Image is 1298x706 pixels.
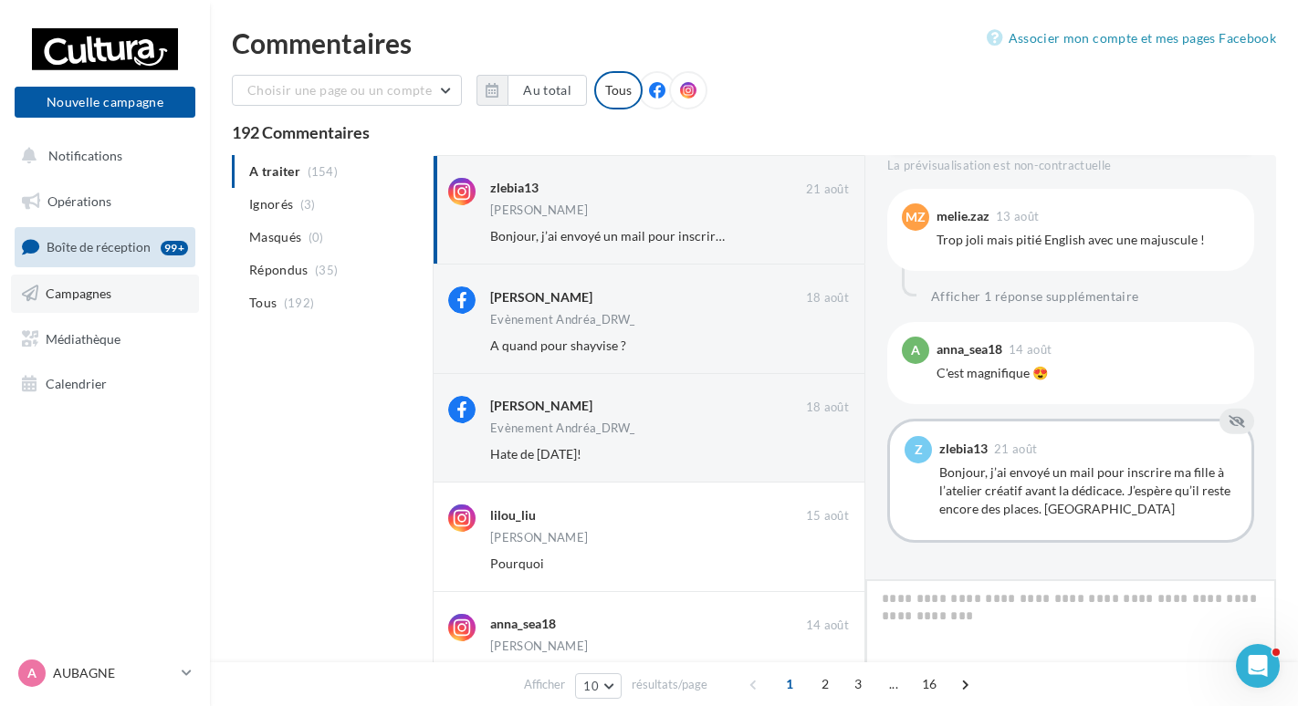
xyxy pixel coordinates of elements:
span: A quand pour shayvise ? [490,337,626,353]
span: 13 août [996,211,1039,223]
span: (192) [284,296,315,310]
span: Pourquoi [490,555,544,571]
div: [PERSON_NAME] [490,532,588,544]
span: Répondus [249,261,309,279]
span: Hate de [DATE]! [490,446,581,462]
span: Choisir une page ou un compte [247,82,432,98]
span: Médiathèque [46,330,120,346]
div: [PERSON_NAME] [490,204,588,216]
span: 16 [915,670,945,699]
div: Tous [594,71,643,109]
button: Notifications [11,137,192,175]
a: Opérations [11,182,199,221]
button: 10 [575,673,622,699]
div: anna_sea18 [937,343,1002,356]
a: Associer mon compte et mes pages Facebook [987,27,1276,49]
span: 18 août [806,400,849,416]
span: 21 août [994,443,1037,455]
button: Nouvelle campagne [15,87,195,118]
span: 14 août [1009,344,1052,356]
div: [PERSON_NAME] [490,397,592,415]
div: La prévisualisation est non-contractuelle [887,151,1254,174]
span: a [911,341,920,359]
span: Boîte de réception [47,239,151,254]
span: Masqués [249,228,301,246]
a: Médiathèque [11,320,199,358]
span: (3) [300,197,316,212]
span: Campagnes [46,286,111,301]
div: zlebia13 [490,179,539,197]
p: AUBAGNE [53,664,174,682]
span: A [27,664,37,682]
div: Commentaires [232,29,1276,57]
div: [PERSON_NAME] [490,640,588,652]
div: 192 Commentaires [232,124,1276,140]
span: 15 août [806,508,849,524]
a: A AUBAGNE [15,656,195,690]
span: 1 [775,670,804,699]
button: Au total [476,75,587,106]
span: (0) [309,230,324,244]
span: Opérations [47,193,111,209]
div: Evènement Andréa_DRW_ [490,422,635,434]
button: Afficher 1 réponse supplémentaire [924,286,1146,307]
span: 14 août [806,618,849,634]
span: Ignorés [249,195,293,213]
div: Evènement Andréa_DRW_ [490,314,635,326]
a: Calendrier [11,365,199,403]
button: Au total [508,75,587,106]
span: résultats/page [632,676,707,693]
span: 10 [583,679,599,693]
iframe: Intercom live chat [1236,644,1280,688]
div: melie.zaz [937,210,989,223]
a: Boîte de réception99+ [11,227,199,266]
span: 3 [843,670,873,699]
button: Choisir une page ou un compte [232,75,462,106]
div: 99+ [161,241,188,255]
div: zlebia13 [939,442,988,455]
span: Afficher [524,676,565,693]
span: 21 août [806,182,849,198]
div: Trop joli mais pitié English avec une majuscule ! [937,231,1240,249]
span: ... [879,670,908,699]
span: (35) [315,263,338,277]
span: mz [905,208,926,226]
a: Campagnes [11,275,199,313]
div: lilou_liu [490,506,536,524]
span: Notifications [48,148,122,163]
span: Tous [249,294,277,312]
span: Calendrier [46,376,107,391]
div: [PERSON_NAME] [490,288,592,306]
div: Bonjour, j’ai envoyé un mail pour inscrire ma fille à l’atelier créatif avant la dédicace. J’espè... [939,463,1237,518]
span: z [915,441,923,459]
span: 2 [811,670,840,699]
div: C'est magnifique 😍 [937,364,1240,382]
span: 18 août [806,290,849,306]
div: anna_sea18 [490,615,556,633]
